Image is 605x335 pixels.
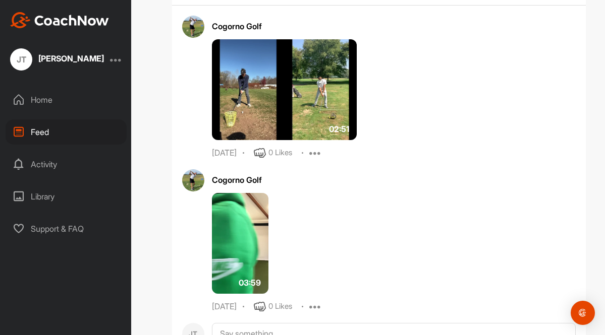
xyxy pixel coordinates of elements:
div: Cogorno Golf [212,20,576,32]
div: Home [6,87,127,112]
div: Open Intercom Messenger [571,301,595,325]
div: JT [10,48,32,71]
span: 03:59 [239,277,261,289]
img: CoachNow [10,12,109,28]
img: media [212,39,357,140]
div: Activity [6,152,127,177]
img: avatar [182,169,204,191]
div: 0 Likes [268,147,292,159]
div: [PERSON_NAME] [38,54,104,62]
div: [DATE] [212,148,237,158]
div: Library [6,184,127,209]
img: avatar [182,16,204,38]
div: Feed [6,119,127,145]
div: Cogorno Golf [212,174,576,186]
img: media [212,193,268,294]
div: Support & FAQ [6,216,127,241]
span: 02:51 [329,123,349,135]
div: 0 Likes [268,301,292,312]
div: [DATE] [212,302,237,312]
